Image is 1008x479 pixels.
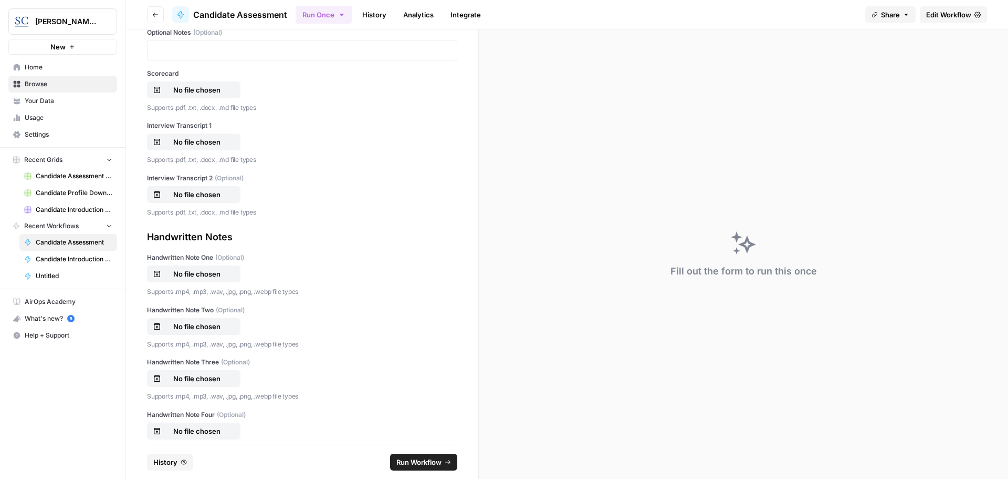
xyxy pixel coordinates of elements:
[163,269,230,279] p: No file chosen
[35,16,99,27] span: [PERSON_NAME] [GEOGRAPHIC_DATA]
[397,6,440,23] a: Analytics
[147,318,240,335] button: No file chosen
[19,251,117,268] a: Candidate Introduction and Profile
[147,358,457,367] label: Handwritten Note Three
[36,188,112,198] span: Candidate Profile Download Sheet
[147,410,457,420] label: Handwritten Note Four
[153,457,177,467] span: History
[215,253,244,262] span: (Optional)
[8,310,117,327] button: What's new? 5
[670,264,817,279] div: Fill out the form to run this once
[24,155,62,165] span: Recent Grids
[25,79,112,89] span: Browse
[147,444,457,454] p: Supports .mp4, .mp3, .wav, .jpg, .png, .webp file types
[163,189,230,200] p: No file chosen
[296,6,352,24] button: Run Once
[19,234,117,251] a: Candidate Assessment
[163,426,230,436] p: No file chosen
[163,321,230,332] p: No file chosen
[163,85,230,95] p: No file chosen
[19,168,117,185] a: Candidate Assessment Download Sheet
[865,6,916,23] button: Share
[147,155,457,165] p: Supports .pdf, .txt, .docx, .md file types
[25,331,112,340] span: Help + Support
[147,305,457,315] label: Handwritten Note Two
[193,8,287,21] span: Candidate Assessment
[147,423,240,440] button: No file chosen
[147,266,240,282] button: No file chosen
[147,230,457,244] div: Handwritten Notes
[69,316,72,321] text: 5
[24,221,79,231] span: Recent Workflows
[8,76,117,93] a: Browse
[217,410,246,420] span: (Optional)
[881,9,900,20] span: Share
[215,174,244,183] span: (Optional)
[147,454,193,471] button: History
[193,28,222,37] span: (Optional)
[12,12,31,31] img: Stanton Chase Nashville Logo
[25,297,112,307] span: AirOps Academy
[36,271,112,281] span: Untitled
[8,93,117,109] a: Your Data
[926,9,971,20] span: Edit Workflow
[8,126,117,143] a: Settings
[147,134,240,150] button: No file chosen
[8,109,117,126] a: Usage
[221,358,250,367] span: (Optional)
[19,268,117,284] a: Untitled
[147,69,457,78] label: Scorecard
[147,391,457,402] p: Supports .mp4, .mp3, .wav, .jpg, .png, .webp file types
[25,63,112,72] span: Home
[67,315,75,322] a: 5
[147,186,240,203] button: No file chosen
[147,253,457,262] label: Handwritten Note One
[444,6,487,23] a: Integrate
[147,370,240,387] button: No file chosen
[163,373,230,384] p: No file chosen
[19,201,117,218] a: Candidate Introduction Download Sheet
[147,174,457,183] label: Interview Transcript 2
[8,152,117,168] button: Recent Grids
[147,81,240,98] button: No file chosen
[147,103,457,113] p: Supports .pdf, .txt, .docx, .md file types
[147,339,457,350] p: Supports .mp4, .mp3, .wav, .jpg, .png, .webp file types
[36,254,112,264] span: Candidate Introduction and Profile
[147,121,457,130] label: Interview Transcript 1
[8,8,117,35] button: Workspace: Stanton Chase Nashville
[8,327,117,344] button: Help + Support
[9,311,117,327] div: What's new?
[147,28,457,37] label: Optional Notes
[163,137,230,147] p: No file chosen
[390,454,457,471] button: Run Workflow
[25,96,112,106] span: Your Data
[19,185,117,201] a: Candidate Profile Download Sheet
[147,207,457,218] p: Supports .pdf, .txt, .docx, .md file types
[147,287,457,297] p: Supports .mp4, .mp3, .wav, .jpg, .png, .webp file types
[25,130,112,139] span: Settings
[396,457,442,467] span: Run Workflow
[36,238,112,247] span: Candidate Assessment
[8,218,117,234] button: Recent Workflows
[50,42,66,52] span: New
[8,39,117,55] button: New
[36,205,112,215] span: Candidate Introduction Download Sheet
[25,113,112,123] span: Usage
[36,171,112,181] span: Candidate Assessment Download Sheet
[356,6,393,23] a: History
[216,305,245,315] span: (Optional)
[8,59,117,76] a: Home
[172,6,287,23] a: Candidate Assessment
[8,293,117,310] a: AirOps Academy
[920,6,987,23] a: Edit Workflow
